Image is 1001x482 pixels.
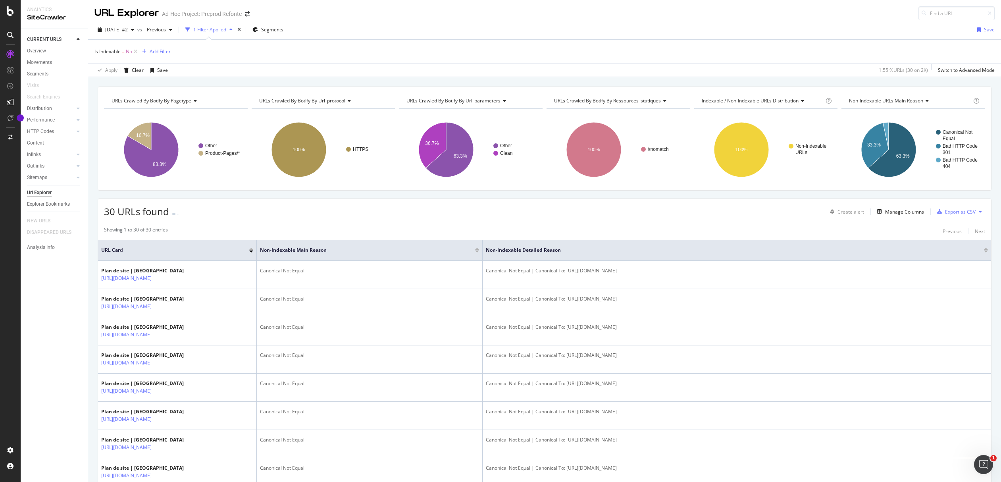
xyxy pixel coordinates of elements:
a: [URL][DOMAIN_NAME] [101,472,152,480]
div: Explorer Bookmarks [27,200,70,208]
div: Plan de site | [GEOGRAPHIC_DATA] [101,324,184,331]
div: Ad-Hoc Project: Preprod Refonte [162,10,242,18]
text: #nomatch [648,147,669,152]
h4: Indexable / Non-Indexable URLs Distribution [700,94,824,107]
text: URLs [795,150,807,155]
h4: URLs Crawled By Botify By url_parameters [405,94,535,107]
span: URLs Crawled By Botify By url_protocol [259,97,345,104]
span: Is Indexable [94,48,121,55]
div: CURRENT URLS [27,35,62,44]
text: 83.3% [153,162,166,167]
div: Canonical Not Equal | Canonical To: [URL][DOMAIN_NAME] [486,352,988,359]
text: 16.7% [136,133,150,138]
span: Non-Indexable Main Reason [260,247,463,254]
input: Find a URL [918,6,995,20]
button: Next [975,226,985,236]
text: Clean [500,150,512,156]
button: Create alert [827,205,864,218]
span: URLs Crawled By Botify By ressources_statiques [554,97,661,104]
span: No [126,46,132,57]
div: Inlinks [27,150,41,159]
div: Tooltip anchor [17,114,24,121]
span: = [122,48,125,55]
button: 1 Filter Applied [182,23,236,36]
text: Product-Pages/* [205,150,240,156]
svg: A chart. [547,115,690,184]
button: Export as CSV [934,205,976,218]
a: Outlinks [27,162,74,170]
div: 1.55 % URLs ( 30 on 2K ) [879,67,928,73]
div: Sitemaps [27,174,47,182]
button: Add Filter [139,47,171,56]
button: [DATE] #2 [94,23,137,36]
div: Save [984,26,995,33]
svg: A chart. [104,115,248,184]
h4: Non-Indexable URLs Main Reason [847,94,972,107]
button: Previous [144,23,175,36]
a: Content [27,139,82,147]
h4: URLs Crawled By Botify By pagetype [110,94,241,107]
a: CURRENT URLS [27,35,74,44]
div: Plan de site | [GEOGRAPHIC_DATA] [101,267,184,274]
a: Performance [27,116,74,124]
div: Plan de site | [GEOGRAPHIC_DATA] [101,408,184,415]
div: Performance [27,116,55,124]
text: 301 [943,150,951,155]
div: A chart. [252,115,395,184]
div: Plan de site | [GEOGRAPHIC_DATA] [101,465,184,472]
div: Clear [132,67,144,73]
span: 30 URLs found [104,205,169,218]
a: Overview [27,47,82,55]
div: Movements [27,58,52,67]
a: [URL][DOMAIN_NAME] [101,443,152,451]
div: Analysis Info [27,243,55,252]
div: - [177,210,179,217]
div: times [236,26,243,34]
div: DISAPPEARED URLS [27,228,71,237]
iframe: Intercom live chat [974,455,993,474]
div: Canonical Not Equal [260,324,479,331]
div: Export as CSV [945,208,976,215]
text: Other [205,143,217,148]
div: HTTP Codes [27,127,54,136]
a: Explorer Bookmarks [27,200,82,208]
img: Equal [172,213,175,215]
div: Plan de site | [GEOGRAPHIC_DATA] [101,295,184,303]
button: Manage Columns [874,207,924,216]
div: Canonical Not Equal | Canonical To: [URL][DOMAIN_NAME] [486,267,988,274]
span: Segments [261,26,283,33]
text: 63.3% [454,153,467,159]
div: Add Filter [150,48,171,55]
a: [URL][DOMAIN_NAME] [101,415,152,423]
text: Other [500,143,512,148]
button: Save [147,64,168,77]
text: 100% [735,147,747,152]
text: Non-Indexable [795,143,826,149]
button: Apply [94,64,117,77]
div: Plan de site | [GEOGRAPHIC_DATA] [101,380,184,387]
span: Non-Indexable URLs Main Reason [849,97,923,104]
text: Equal [943,136,955,141]
a: [URL][DOMAIN_NAME] [101,274,152,282]
div: Url Explorer [27,189,52,197]
div: Segments [27,70,48,78]
div: Visits [27,81,39,90]
div: Canonical Not Equal [260,436,479,443]
div: 1 Filter Applied [193,26,226,33]
a: Search Engines [27,93,68,101]
div: Manage Columns [885,208,924,215]
a: Analysis Info [27,243,82,252]
a: Sitemaps [27,174,74,182]
button: Segments [249,23,287,36]
a: DISAPPEARED URLS [27,228,79,237]
div: Canonical Not Equal [260,295,479,303]
div: Canonical Not Equal [260,352,479,359]
div: Create alert [837,208,864,215]
div: arrow-right-arrow-left [245,11,250,17]
div: A chart. [694,115,838,184]
a: [URL][DOMAIN_NAME] [101,387,152,395]
svg: A chart. [841,115,985,184]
